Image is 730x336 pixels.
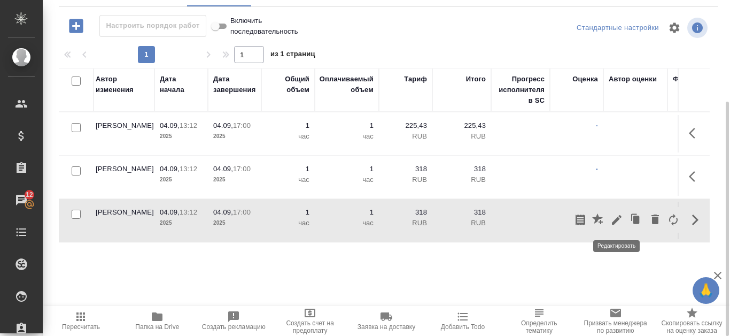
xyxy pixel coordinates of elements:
span: Добавить Todo [441,323,485,331]
p: 04.09, [213,121,233,129]
button: Удалить [646,207,664,233]
p: 1 [320,164,374,174]
a: 12 [3,187,40,213]
button: Скопировать мини-бриф [571,207,589,233]
p: 2025 [160,174,203,185]
span: Создать рекламацию [202,323,266,331]
button: Заменить [664,207,682,233]
p: RUB [384,218,427,228]
span: Посмотреть информацию [687,18,710,38]
td: [PERSON_NAME] [90,115,154,152]
span: 🙏 [697,279,715,302]
button: Здесь прячутся важные кнопки [682,120,708,146]
p: час [267,131,309,142]
span: Настроить таблицу [662,15,687,41]
div: Прогресс исполнителя в SC [496,74,545,106]
p: 17:00 [233,165,251,173]
p: 2025 [213,131,256,142]
p: 1 [267,164,309,174]
div: Оплачиваемый объем [320,74,374,95]
p: RUB [384,174,427,185]
div: Дата завершения [213,74,256,95]
td: [PERSON_NAME] [90,202,154,239]
p: 318 [438,207,486,218]
p: 318 [384,207,427,218]
p: RUB [384,131,427,142]
div: Автор оценки [609,74,657,85]
p: 04.09, [160,208,180,216]
p: 04.09, [160,165,180,173]
p: 2025 [160,131,203,142]
div: Оценка [572,74,598,85]
p: RUB [438,218,486,228]
span: Пересчитать [62,323,100,331]
p: 318 [438,164,486,174]
div: Общий объем [267,74,309,95]
p: 04.09, [213,165,233,173]
p: 225,43 [384,120,427,131]
button: Клонировать [626,207,646,233]
div: split button [574,20,662,36]
span: Скопировать ссылку на оценку заказа [660,319,724,334]
p: 04.09, [213,208,233,216]
p: 2025 [213,218,256,228]
p: 13:12 [180,208,197,216]
button: Определить тематику [501,306,577,336]
span: Включить последовательность [230,16,298,37]
button: Добавить Todo [424,306,501,336]
button: Здесь прячутся важные кнопки [682,164,708,189]
button: Призвать менеджера по развитию [577,306,654,336]
a: - [596,165,598,173]
td: [PERSON_NAME] [90,158,154,196]
button: Заявка на доставку [348,306,425,336]
button: Скопировать ссылку на оценку заказа [654,306,730,336]
p: 17:00 [233,208,251,216]
p: час [320,131,374,142]
button: Папка на Drive [119,306,196,336]
p: 13:12 [180,165,197,173]
div: Файлы [673,74,697,85]
p: RUB [438,131,486,142]
p: час [320,218,374,228]
span: Заявка на доставку [358,323,415,331]
span: Создать счет на предоплату [278,319,342,334]
button: Скрыть кнопки [682,207,708,233]
span: 12 [19,189,40,200]
button: 🙏 [693,277,719,304]
button: Создать рекламацию [196,306,272,336]
p: 13:12 [180,121,197,129]
p: 17:00 [233,121,251,129]
p: 225,43 [438,120,486,131]
span: Призвать менеджера по развитию [584,319,647,334]
p: RUB [438,174,486,185]
p: 2025 [160,218,203,228]
span: Определить тематику [507,319,571,334]
button: Добавить оценку [589,207,608,233]
a: - [596,121,598,129]
span: из 1 страниц [270,48,315,63]
button: Создать счет на предоплату [272,306,348,336]
p: 1 [267,120,309,131]
div: Тариф [404,74,427,85]
p: 1 [320,207,374,218]
p: 04.09, [160,121,180,129]
div: Итого [466,74,486,85]
button: Пересчитать [43,306,119,336]
div: Автор изменения [96,74,149,95]
p: 1 [267,207,309,218]
p: час [267,174,309,185]
p: 1 [320,120,374,131]
span: Папка на Drive [135,323,179,331]
button: Добавить работу [61,15,91,37]
p: час [320,174,374,185]
div: Дата начала [160,74,203,95]
p: час [267,218,309,228]
p: 318 [384,164,427,174]
p: 2025 [213,174,256,185]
